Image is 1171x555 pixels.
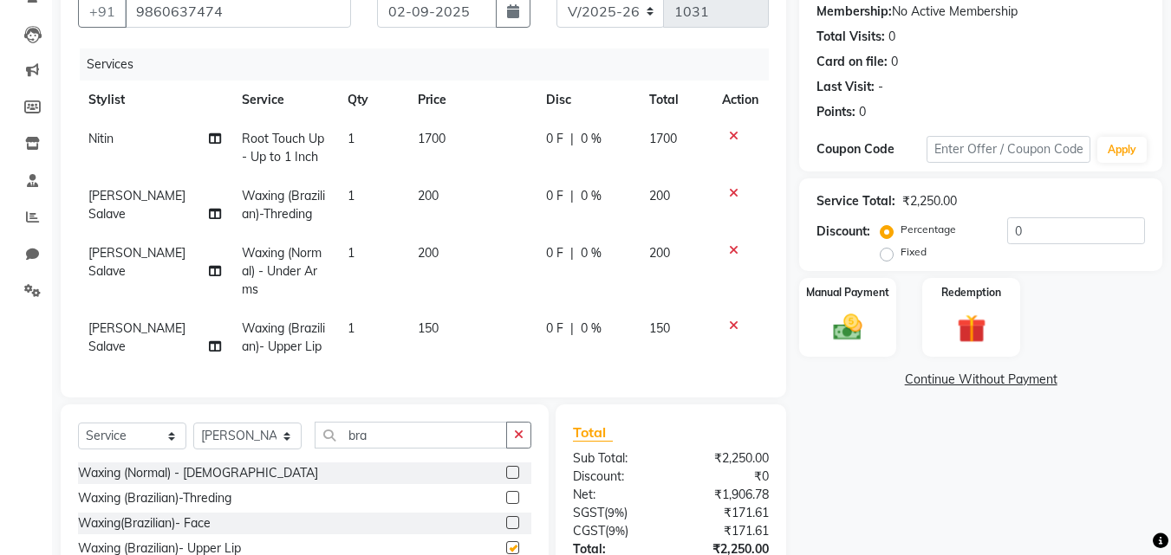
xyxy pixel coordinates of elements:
div: Points: [816,103,855,121]
a: Continue Without Payment [803,371,1159,389]
span: [PERSON_NAME] Salave [88,245,185,279]
span: Nitin [88,131,114,146]
div: Total Visits: [816,28,885,46]
div: No Active Membership [816,3,1145,21]
div: Last Visit: [816,78,875,96]
span: | [570,187,574,205]
span: 9% [608,524,625,538]
span: 200 [418,245,439,261]
div: Discount: [560,468,671,486]
div: Sub Total: [560,449,671,468]
div: Coupon Code [816,140,926,158]
span: | [570,319,574,338]
th: Disc [536,81,639,119]
span: 1 [348,320,355,336]
div: Membership: [816,3,892,21]
div: 0 [859,103,866,121]
img: _gift.svg [948,311,995,346]
span: Waxing (Brazilian)-Threding [242,188,325,222]
span: 200 [649,245,670,261]
input: Enter Offer / Coupon Code [927,136,1090,163]
th: Price [407,81,536,119]
span: Waxing (Brazilian)- Upper Lip [242,320,325,354]
div: ₹2,250.00 [671,449,782,468]
span: 0 F [546,244,563,262]
label: Manual Payment [806,285,889,300]
span: [PERSON_NAME] Salave [88,320,185,354]
div: 0 [891,53,898,71]
span: | [570,244,574,262]
div: Services [80,48,782,81]
span: 150 [649,320,670,336]
span: 1 [348,188,355,203]
div: Card on file: [816,53,888,71]
label: Percentage [901,222,956,237]
div: ₹171.61 [671,504,782,522]
button: Apply [1097,137,1147,163]
span: [PERSON_NAME] Salave [88,188,185,222]
span: 150 [418,320,439,336]
span: Root Touch Up - Up to 1 Inch [242,131,324,165]
div: 0 [888,28,895,46]
div: ₹0 [671,468,782,486]
span: 200 [418,188,439,203]
span: Waxing (Normal) - Under Arms [242,245,322,297]
label: Fixed [901,244,927,260]
div: ₹1,906.78 [671,486,782,504]
div: Discount: [816,223,870,241]
span: 1 [348,131,355,146]
span: 0 F [546,130,563,148]
th: Stylist [78,81,231,119]
label: Redemption [941,285,1001,300]
span: 0 % [581,244,602,262]
th: Action [712,81,769,119]
div: ₹2,250.00 [902,192,957,210]
img: _cash.svg [824,311,871,344]
div: Service Total: [816,192,895,210]
span: 0 % [581,130,602,148]
div: Waxing(Brazilian)- Face [78,514,211,532]
span: | [570,130,574,148]
th: Total [639,81,712,119]
span: 1 [348,245,355,261]
th: Qty [337,81,407,119]
div: ( ) [560,522,671,540]
div: ₹171.61 [671,522,782,540]
div: - [878,78,883,96]
span: 1700 [649,131,677,146]
span: 1700 [418,131,446,146]
div: Net: [560,486,671,504]
span: 0 % [581,319,602,338]
th: Service [231,81,337,119]
span: Total [573,423,613,442]
span: 9% [608,506,624,520]
div: Waxing (Normal) - [DEMOGRAPHIC_DATA] [78,464,318,482]
span: CGST [573,523,605,539]
span: 0 F [546,187,563,205]
span: 0 % [581,187,602,205]
span: SGST [573,505,604,520]
div: Waxing (Brazilian)-Threding [78,489,231,507]
span: 0 F [546,319,563,338]
div: ( ) [560,504,671,522]
input: Search or Scan [315,422,507,449]
span: 200 [649,188,670,203]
